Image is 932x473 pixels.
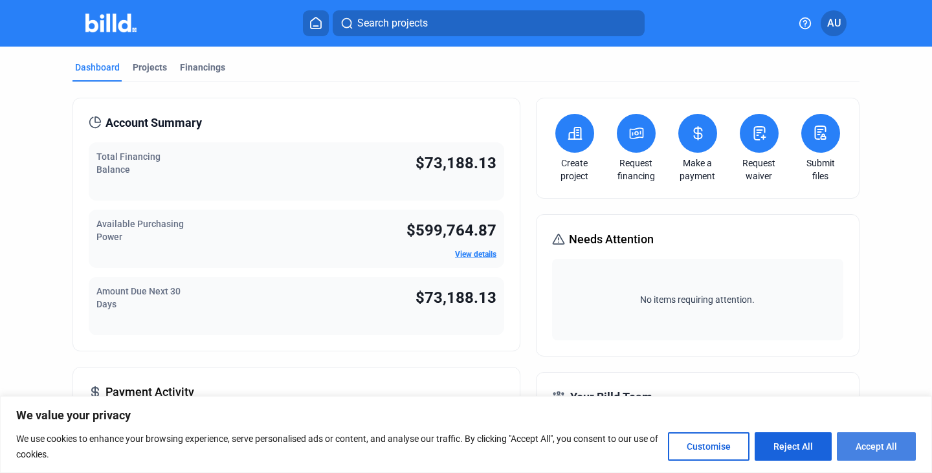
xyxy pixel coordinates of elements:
[406,221,496,239] span: $599,764.87
[570,388,652,406] span: Your Billd Team
[614,157,659,182] a: Request financing
[105,114,202,132] span: Account Summary
[569,230,654,248] span: Needs Attention
[798,157,843,182] a: Submit files
[416,289,496,307] span: $73,188.13
[675,157,720,182] a: Make a payment
[96,219,184,242] span: Available Purchasing Power
[668,432,749,461] button: Customise
[105,383,194,401] span: Payment Activity
[737,157,782,182] a: Request waiver
[133,61,167,74] div: Projects
[416,154,496,172] span: $73,188.13
[455,250,496,259] a: View details
[755,432,832,461] button: Reject All
[16,408,916,423] p: We value your privacy
[837,432,916,461] button: Accept All
[85,14,137,32] img: Billd Company Logo
[180,61,225,74] div: Financings
[75,61,120,74] div: Dashboard
[827,16,841,31] span: AU
[96,286,181,309] span: Amount Due Next 30 Days
[333,10,645,36] button: Search projects
[357,16,428,31] span: Search projects
[16,431,658,462] p: We use cookies to enhance your browsing experience, serve personalised ads or content, and analys...
[96,151,161,175] span: Total Financing Balance
[552,157,597,182] a: Create project
[557,293,838,306] span: No items requiring attention.
[821,10,847,36] button: AU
